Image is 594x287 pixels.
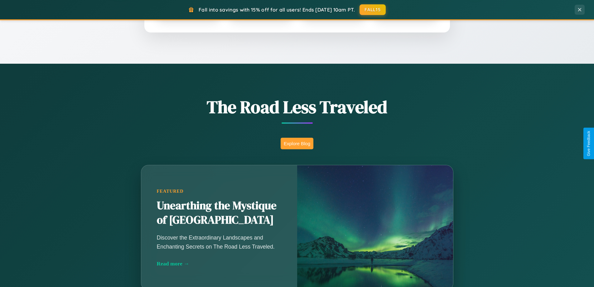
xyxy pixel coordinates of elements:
div: Read more → [157,260,282,267]
h1: The Road Less Traveled [110,95,484,119]
h2: Unearthing the Mystique of [GEOGRAPHIC_DATA] [157,199,282,227]
button: FALL15 [360,4,386,15]
p: Discover the Extraordinary Landscapes and Enchanting Secrets on The Road Less Traveled. [157,233,282,251]
div: Give Feedback [587,131,591,156]
button: Explore Blog [281,138,313,149]
div: Featured [157,189,282,194]
span: Fall into savings with 15% off for all users! Ends [DATE] 10am PT. [199,7,355,13]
